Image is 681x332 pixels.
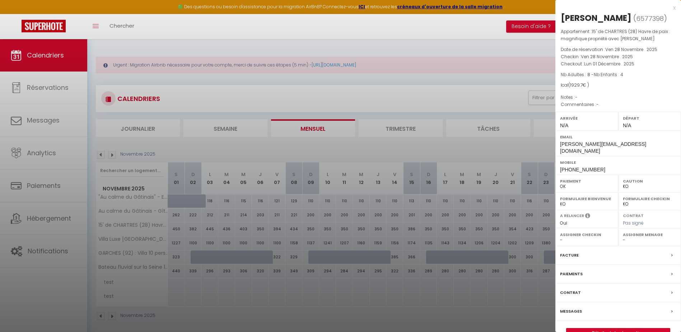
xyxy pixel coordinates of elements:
span: 15' de CHARTRES (28) Havre de paix : magnifique propriété avec [PERSON_NAME] [561,28,670,42]
label: Email [560,133,676,140]
div: Ical [561,82,676,89]
span: 1929.7 [570,82,583,88]
p: Notes : [561,94,676,101]
button: Ouvrir le widget de chat LiveChat [6,3,27,24]
label: Assigner Checkin [560,231,614,238]
span: Nb Adultes : 8 - [561,72,623,78]
label: Assigner Menage [623,231,676,238]
p: Date de réservation : [561,46,676,53]
p: Checkout : [561,60,676,68]
i: Sélectionner OUI si vous souhaiter envoyer les séquences de messages post-checkout [585,213,590,221]
label: Contrat [623,213,644,217]
p: Checkin : [561,53,676,60]
label: Caution [623,177,676,185]
span: Ven 28 Novembre . 2025 [605,46,657,52]
label: Formulaire Bienvenue [560,195,614,202]
label: Paiement [560,177,614,185]
span: ( € ) [568,82,589,88]
div: x [555,4,676,12]
span: ( ) [633,13,667,23]
p: Commentaires : [561,101,676,108]
label: Arrivée [560,115,614,122]
label: Départ [623,115,676,122]
label: Paiements [560,270,583,278]
span: Lun 01 Décembre . 2025 [584,61,634,67]
span: [PERSON_NAME][EMAIL_ADDRESS][DOMAIN_NAME] [560,141,646,154]
span: - [575,94,578,100]
span: Ven 28 Novembre . 2025 [581,54,633,60]
label: A relancer [560,213,584,219]
label: Mobile [560,159,676,166]
div: [PERSON_NAME] [561,12,631,24]
span: [PHONE_NUMBER] [560,167,605,172]
label: Contrat [560,289,581,296]
span: - [596,101,599,107]
span: N/A [623,123,631,128]
span: 6577398 [636,14,664,23]
label: Messages [560,308,582,315]
p: Appartement : [561,28,676,42]
span: N/A [560,123,568,128]
label: Facture [560,252,579,259]
span: Pas signé [623,220,644,226]
iframe: Chat [650,300,676,327]
label: Formulaire Checkin [623,195,676,202]
span: Nb Enfants : 4 [594,72,623,78]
